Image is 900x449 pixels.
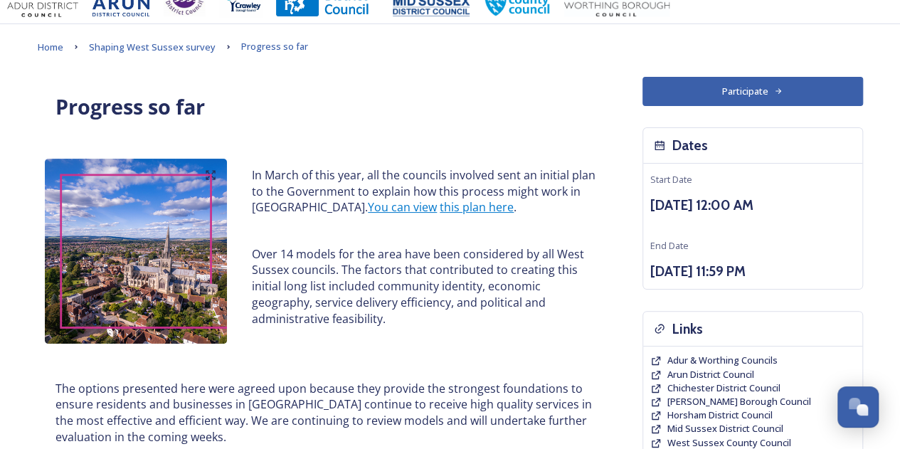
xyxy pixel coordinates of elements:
a: Horsham District Council [667,408,773,422]
h3: [DATE] 12:00 AM [650,195,855,216]
p: In March of this year, all the councils involved sent an initial plan to the Government to explai... [252,167,595,216]
span: West Sussex County Council [667,436,791,449]
span: Home [38,41,63,53]
a: Shaping West Sussex survey [89,38,216,56]
p: The options presented here were agreed upon because they provide the strongest foundations to ens... [55,381,596,445]
span: Progress so far [241,40,308,53]
span: Shaping West Sussex survey [89,41,216,53]
button: Participate [642,77,863,106]
button: Open Chat [837,386,879,428]
h3: Dates [672,135,708,156]
span: Chichester District Council [667,381,780,394]
span: Adur & Worthing Councils [667,354,778,366]
span: End Date [650,239,689,252]
a: this plan here [440,199,514,215]
a: Arun District Council [667,368,754,381]
a: You can view [368,199,437,215]
a: Chichester District Council [667,381,780,395]
a: Mid Sussex District Council [667,422,783,435]
a: Home [38,38,63,56]
h3: Links [672,319,703,339]
a: [PERSON_NAME] Borough Council [667,395,811,408]
a: Adur & Worthing Councils [667,354,778,367]
strong: Progress so far [55,93,205,120]
span: Horsham District Council [667,408,773,421]
p: Over 14 models for the area have been considered by all West Sussex councils. The factors that co... [252,246,595,327]
h3: [DATE] 11:59 PM [650,261,855,282]
span: Start Date [650,173,692,186]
